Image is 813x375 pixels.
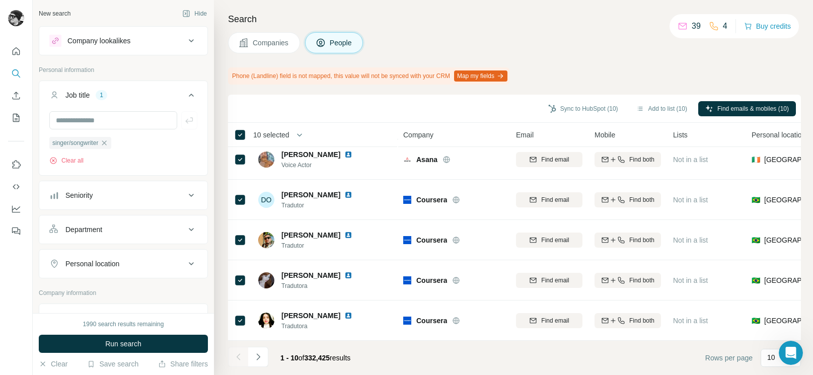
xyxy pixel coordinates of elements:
span: Tradutora [281,322,364,331]
div: Seniority [65,190,93,200]
img: Logo of Coursera [403,276,411,284]
h4: Search [228,12,801,26]
button: Department [39,217,207,242]
img: LinkedIn logo [344,271,352,279]
span: 1 - 10 [280,354,299,362]
div: Job title [65,90,90,100]
button: Seniority [39,183,207,207]
button: Find both [595,273,661,288]
button: Job title1 [39,83,207,111]
span: Find both [629,155,654,164]
span: Not in a list [673,276,708,284]
button: Find email [516,233,582,248]
span: Find email [541,236,569,245]
span: People [330,38,353,48]
span: Not in a list [673,236,708,244]
button: Add to list (10) [629,101,694,116]
span: Company [403,130,433,140]
span: Rows per page [705,353,753,363]
button: Company lookalikes [39,29,207,53]
img: LinkedIn logo [344,231,352,239]
span: Run search [105,339,141,349]
span: 🇧🇷 [752,275,760,285]
span: Companies [253,38,289,48]
span: Coursera [416,275,447,285]
span: Find email [541,316,569,325]
span: Tradutora [281,281,364,290]
span: [PERSON_NAME] [281,230,340,240]
div: 1990 search results remaining [83,320,164,329]
span: Not in a list [673,156,708,164]
p: 10 [767,352,775,362]
span: Find emails & mobiles (10) [717,104,789,113]
button: Dashboard [8,200,24,218]
div: Company lookalikes [67,36,130,46]
button: Enrich CSV [8,87,24,105]
button: Find both [595,192,661,207]
button: Run search [39,335,208,353]
span: Coursera [416,195,447,205]
img: Avatar [258,272,274,288]
img: Avatar [8,10,24,26]
button: Use Surfe on LinkedIn [8,156,24,174]
span: Email [516,130,534,140]
span: of [299,354,305,362]
img: Logo of Coursera [403,196,411,204]
img: Logo of Coursera [403,236,411,244]
button: Find email [516,273,582,288]
span: [PERSON_NAME] [281,312,340,320]
span: Find email [541,195,569,204]
iframe: Intercom live chat [779,341,803,365]
span: Find email [541,276,569,285]
span: Find both [629,276,654,285]
div: Department [65,224,102,235]
span: 🇧🇷 [752,235,760,245]
button: Share filters [158,359,208,369]
span: [PERSON_NAME] [281,270,340,280]
button: Find email [516,192,582,207]
div: DO [258,192,274,208]
p: 39 [692,20,701,32]
p: Personal information [39,65,208,74]
span: Not in a list [673,196,708,204]
span: Coursera [416,316,447,326]
button: Sync to HubSpot (10) [541,101,625,116]
button: My lists [8,109,24,127]
span: 10 selected [253,130,289,140]
span: Find both [629,195,654,204]
button: Find both [595,313,661,328]
button: Save search [87,359,138,369]
button: Find email [516,313,582,328]
p: 4 [723,20,727,32]
span: results [280,354,350,362]
div: New search [39,9,70,18]
div: 1 [96,91,107,100]
span: Voice Actor [281,161,364,170]
button: Find email [516,152,582,167]
button: Clear all [49,156,84,165]
button: Buy credits [744,19,791,33]
img: LinkedIn logo [344,312,352,320]
img: Logo of Asana [403,156,411,164]
button: Map my fields [454,70,507,82]
button: Hide [175,6,214,21]
span: Not in a list [673,317,708,325]
span: 🇮🇪 [752,155,760,165]
button: Feedback [8,222,24,240]
button: Navigate to next page [248,347,268,367]
span: Asana [416,155,437,165]
span: 🇧🇷 [752,316,760,326]
span: [PERSON_NAME] [281,149,340,160]
img: LinkedIn logo [344,151,352,159]
div: Phone (Landline) field is not mapped, this value will not be synced with your CRM [228,67,509,85]
img: Logo of Coursera [403,317,411,325]
p: Company information [39,288,208,297]
span: Coursera [416,235,447,245]
button: Find both [595,152,661,167]
button: Clear [39,359,67,369]
button: Quick start [8,42,24,60]
span: Find both [629,236,654,245]
img: Avatar [258,232,274,248]
span: Find email [541,155,569,164]
span: 🇧🇷 [752,195,760,205]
